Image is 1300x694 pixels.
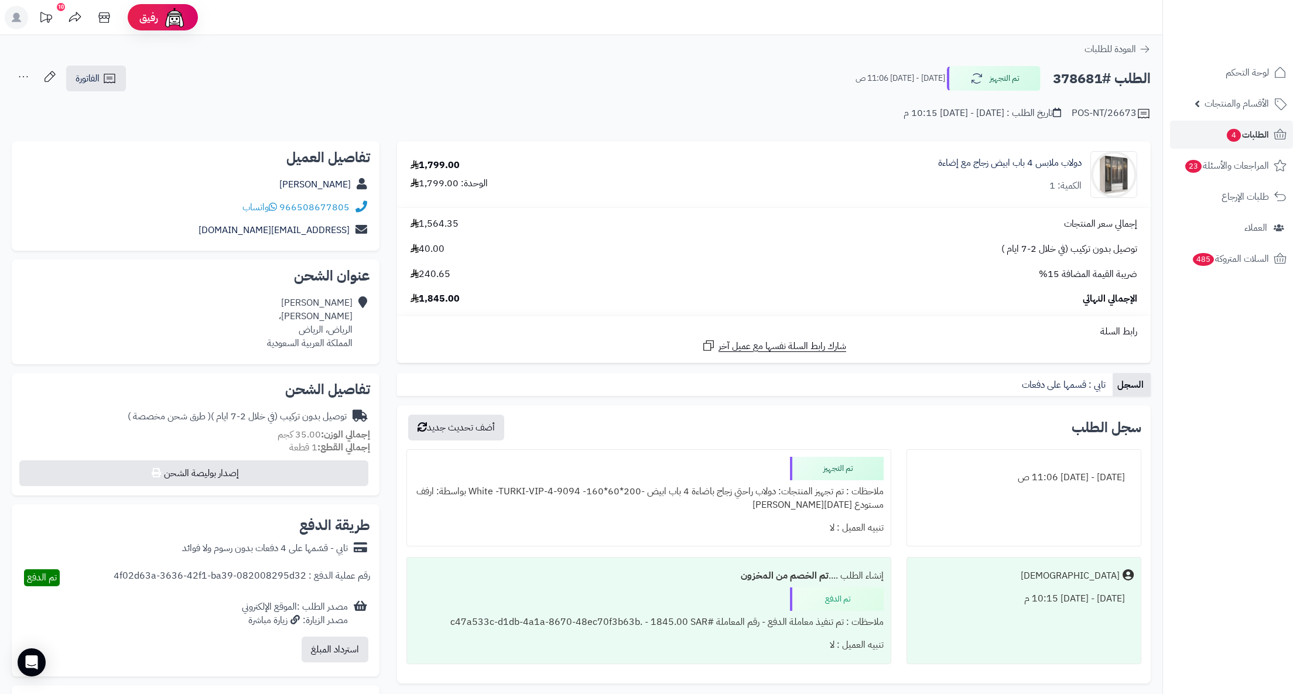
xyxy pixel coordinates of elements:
img: ai-face.png [163,6,186,29]
div: Open Intercom Messenger [18,648,46,676]
h2: الطلب #378681 [1053,67,1151,91]
img: logo-2.png [1220,29,1289,54]
span: المراجعات والأسئلة [1184,158,1269,174]
div: تم الدفع [790,587,884,611]
a: تحديثات المنصة [31,6,60,32]
a: السجل [1113,373,1151,396]
div: تنبيه العميل : لا [414,517,884,539]
div: الكمية: 1 [1049,179,1082,193]
div: توصيل بدون تركيب (في خلال 2-7 ايام ) [128,410,347,423]
span: الفاتورة [76,71,100,86]
span: توصيل بدون تركيب (في خلال 2-7 ايام ) [1001,242,1137,256]
strong: إجمالي القطع: [317,440,370,454]
div: [DEMOGRAPHIC_DATA] [1021,569,1120,583]
h2: تفاصيل العميل [21,151,370,165]
div: تنبيه العميل : لا [414,634,884,657]
span: العملاء [1244,220,1267,236]
span: شارك رابط السلة نفسها مع عميل آخر [719,340,846,353]
button: تم التجهيز [947,66,1041,91]
a: شارك رابط السلة نفسها مع عميل آخر [702,339,846,353]
span: لوحة التحكم [1226,64,1269,81]
small: 35.00 كجم [278,428,370,442]
div: تابي - قسّمها على 4 دفعات بدون رسوم ولا فوائد [182,542,348,555]
div: تم التجهيز [790,457,884,480]
a: المراجعات والأسئلة23 [1170,152,1293,180]
span: 1,845.00 [410,292,460,306]
a: دولاب ملابس 4 باب ابيض زجاج مع إضاءة [938,156,1082,170]
div: 10 [57,3,65,11]
span: 40.00 [410,242,444,256]
a: 966508677805 [279,200,350,214]
span: رفيق [139,11,158,25]
a: طلبات الإرجاع [1170,183,1293,211]
span: السلات المتروكة [1192,251,1269,267]
div: الوحدة: 1,799.00 [410,177,488,190]
a: لوحة التحكم [1170,59,1293,87]
a: العملاء [1170,214,1293,242]
h3: سجل الطلب [1072,420,1141,435]
span: العودة للطلبات [1085,42,1136,56]
a: [EMAIL_ADDRESS][DOMAIN_NAME] [199,223,350,237]
div: 1,799.00 [410,159,460,172]
a: [PERSON_NAME] [279,177,351,192]
a: واتساب [242,200,277,214]
a: الطلبات4 [1170,121,1293,149]
h2: تفاصيل الشحن [21,382,370,396]
div: ملاحظات : تم تنفيذ معاملة الدفع - رقم المعاملة #c47a533c-d1db-4a1a-8670-48ec70f3b63b. - 1845.00 SAR [414,611,884,634]
div: رقم عملية الدفع : 4f02d63a-3636-42f1-ba39-082008295d32 [114,569,370,586]
span: ضريبة القيمة المضافة 15% [1039,268,1137,281]
a: الفاتورة [66,66,126,91]
span: تم الدفع [27,570,57,584]
div: تاريخ الطلب : [DATE] - [DATE] 10:15 م [904,107,1061,120]
div: ملاحظات : تم تجهيز المنتجات: دولاب راحتي زجاج باضاءة 4 باب ابيض -200*60*160- White -TURKI-VIP-4-9... [414,480,884,517]
h2: طريقة الدفع [299,518,370,532]
a: السلات المتروكة485 [1170,245,1293,273]
button: أضف تحديث جديد [408,415,504,440]
div: مصدر الزيارة: زيارة مباشرة [242,614,348,627]
button: استرداد المبلغ [302,637,368,662]
button: إصدار بوليصة الشحن [19,460,368,486]
div: [PERSON_NAME] [PERSON_NAME]، الرياض، الرياض المملكة العربية السعودية [267,296,353,350]
strong: إجمالي الوزن: [321,428,370,442]
span: 240.65 [410,268,450,281]
div: [DATE] - [DATE] 10:15 م [914,587,1134,610]
span: إجمالي سعر المنتجات [1064,217,1137,231]
span: الأقسام والمنتجات [1205,95,1269,112]
div: رابط السلة [402,325,1146,339]
span: 23 [1185,160,1202,173]
small: [DATE] - [DATE] 11:06 ص [856,73,945,84]
h2: عنوان الشحن [21,269,370,283]
span: طلبات الإرجاع [1222,189,1269,205]
img: 1742133300-110103010020.1-90x90.jpg [1091,151,1137,198]
span: الإجمالي النهائي [1083,292,1137,306]
a: تابي : قسمها على دفعات [1017,373,1113,396]
div: POS-NT/26673 [1072,107,1151,121]
a: العودة للطلبات [1085,42,1151,56]
div: إنشاء الطلب .... [414,565,884,587]
span: 4 [1227,129,1241,142]
small: 1 قطعة [289,440,370,454]
div: [DATE] - [DATE] 11:06 ص [914,466,1134,489]
span: 485 [1193,253,1214,266]
span: 1,564.35 [410,217,459,231]
div: مصدر الطلب :الموقع الإلكتروني [242,600,348,627]
b: تم الخصم من المخزون [741,569,829,583]
span: الطلبات [1226,127,1269,143]
span: ( طرق شحن مخصصة ) [128,409,211,423]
